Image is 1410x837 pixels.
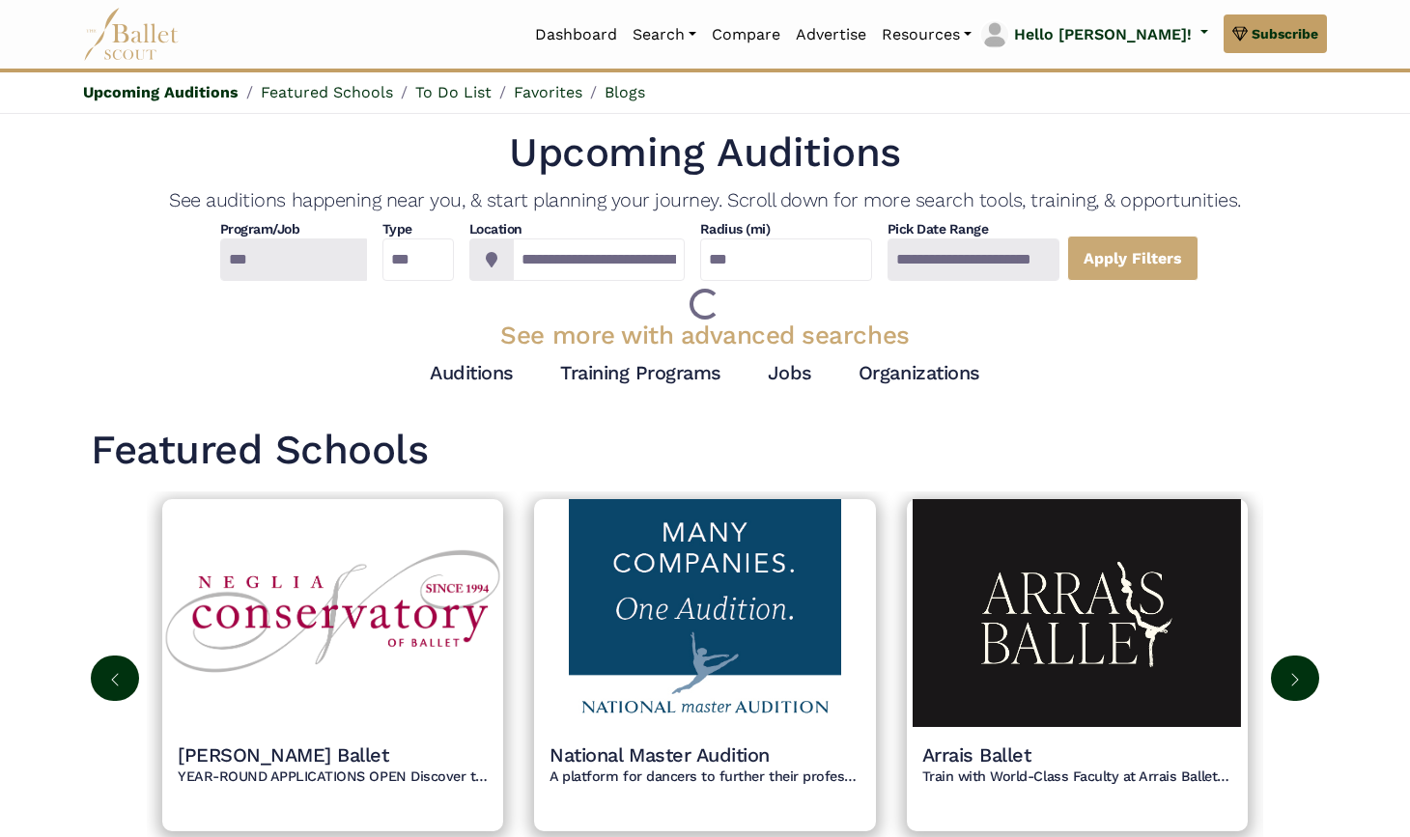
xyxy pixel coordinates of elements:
[888,220,1059,239] h4: Pick Date Range
[1232,23,1248,44] img: gem.svg
[981,21,1008,48] img: profile picture
[513,238,685,281] input: Location
[261,83,393,101] a: Featured Schools
[859,361,980,384] a: Organizations
[605,83,645,101] a: Blogs
[768,361,812,384] a: Jobs
[1014,22,1192,47] p: Hello [PERSON_NAME]!
[430,361,514,384] a: Auditions
[514,83,582,101] a: Favorites
[1252,23,1318,44] span: Subscribe
[83,83,239,101] a: Upcoming Auditions
[1067,236,1198,281] a: Apply Filters
[907,499,1248,831] a: Organization logoArrais BalletTrain with World-Class Faculty at Arrais Ballet Summer Intensive! T...
[979,19,1208,50] a: profile picture Hello [PERSON_NAME]!
[527,14,625,55] a: Dashboard
[91,320,1319,352] h3: See more with advanced searches
[91,424,1319,477] h1: Featured Schools
[91,126,1319,180] h1: Upcoming Auditions
[1224,14,1327,53] a: Subscribe
[560,361,721,384] a: Training Programs
[534,499,875,831] a: Organization logoNational Master AuditionA platform for dancers to further their professional car...
[625,14,704,55] a: Search
[382,220,454,239] h4: Type
[788,14,874,55] a: Advertise
[415,83,492,101] a: To Do List
[704,14,788,55] a: Compare
[220,220,367,239] h4: Program/Job
[162,499,503,831] a: Organization logo[PERSON_NAME] BalletYEAR-ROUND APPLICATIONS OPEN Discover the difference of year...
[469,220,685,239] h4: Location
[874,14,979,55] a: Resources
[700,220,771,239] h4: Radius (mi)
[91,187,1319,212] h4: See auditions happening near you, & start planning your journey. Scroll down for more search tool...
